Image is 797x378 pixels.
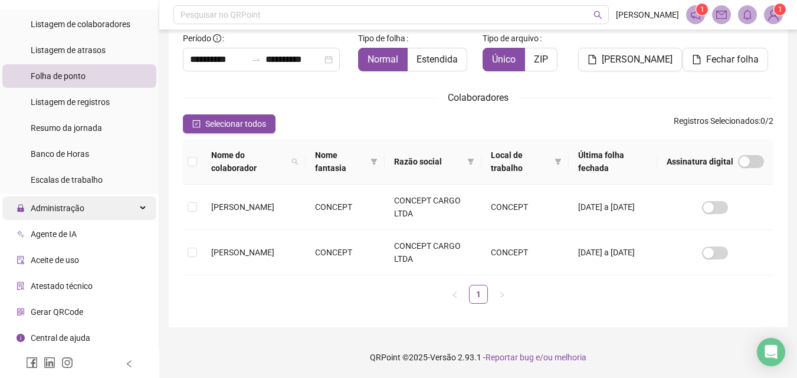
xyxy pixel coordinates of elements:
[486,353,586,362] span: Reportar bug e/ou melhoria
[368,54,398,65] span: Normal
[469,285,488,304] li: 1
[716,9,727,20] span: mail
[370,158,378,165] span: filter
[31,333,90,343] span: Central de ajuda
[692,55,701,64] span: file
[555,158,562,165] span: filter
[774,4,786,15] sup: Atualize o seu contato no menu Meus Dados
[445,285,464,304] button: left
[481,185,569,230] td: CONCEPT
[31,255,79,265] span: Aceite de uso
[445,285,464,304] li: Página anterior
[696,4,708,15] sup: 1
[448,92,509,103] span: Colaboradores
[481,230,569,275] td: CONCEPT
[683,48,768,71] button: Fechar folha
[765,6,782,24] img: 86015
[183,114,275,133] button: Selecionar todos
[211,248,274,257] span: [PERSON_NAME]
[593,11,602,19] span: search
[602,52,673,67] span: [PERSON_NAME]
[31,71,86,81] span: Folha de ponto
[125,360,133,368] span: left
[706,52,759,67] span: Fechar folha
[667,155,733,168] span: Assinatura digital
[778,5,782,14] span: 1
[31,19,130,29] span: Listagem de colaboradores
[315,149,366,175] span: Nome fantasia
[17,308,25,316] span: qrcode
[31,307,83,317] span: Gerar QRCode
[306,185,385,230] td: CONCEPT
[465,153,477,170] span: filter
[17,334,25,342] span: info-circle
[385,230,481,275] td: CONCEPT CARGO LTDA
[742,9,753,20] span: bell
[61,357,73,369] span: instagram
[569,139,657,185] th: Última folha fechada
[31,97,110,107] span: Listagem de registros
[385,185,481,230] td: CONCEPT CARGO LTDA
[205,117,266,130] span: Selecionar todos
[416,54,458,65] span: Estendida
[31,175,103,185] span: Escalas de trabalho
[192,120,201,128] span: check-square
[44,357,55,369] span: linkedin
[451,291,458,298] span: left
[674,116,759,126] span: Registros Selecionados
[251,55,261,64] span: to
[291,158,299,165] span: search
[31,123,102,133] span: Resumo da jornada
[358,32,405,45] span: Tipo de folha
[31,45,106,55] span: Listagem de atrasos
[552,146,564,177] span: filter
[17,204,25,212] span: lock
[467,158,474,165] span: filter
[31,229,77,239] span: Agente de IA
[17,282,25,290] span: solution
[569,185,657,230] td: [DATE] a [DATE]
[757,338,785,366] div: Open Intercom Messenger
[211,149,287,175] span: Nome do colaborador
[534,54,548,65] span: ZIP
[26,357,38,369] span: facebook
[700,5,704,14] span: 1
[483,32,539,45] span: Tipo de arquivo
[569,230,657,275] td: [DATE] a [DATE]
[368,146,380,177] span: filter
[674,114,773,133] span: : 0 / 2
[306,230,385,275] td: CONCEPT
[492,54,516,65] span: Único
[31,149,89,159] span: Banco de Horas
[498,291,506,298] span: right
[493,285,511,304] li: Próxima página
[17,256,25,264] span: audit
[213,34,221,42] span: info-circle
[31,203,84,213] span: Administração
[31,281,93,291] span: Atestado técnico
[289,146,301,177] span: search
[616,8,679,21] span: [PERSON_NAME]
[588,55,597,64] span: file
[690,9,701,20] span: notification
[470,285,487,303] a: 1
[578,48,682,71] button: [PERSON_NAME]
[159,337,797,378] footer: QRPoint © 2025 - 2.93.1 -
[430,353,456,362] span: Versão
[394,155,463,168] span: Razão social
[211,202,274,212] span: [PERSON_NAME]
[251,55,261,64] span: swap-right
[493,285,511,304] button: right
[491,149,550,175] span: Local de trabalho
[183,34,211,43] span: Período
